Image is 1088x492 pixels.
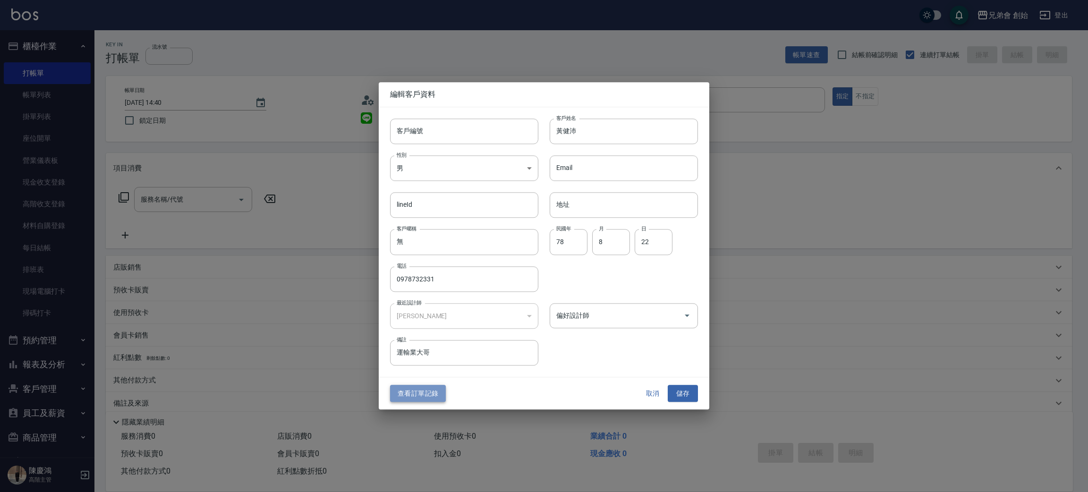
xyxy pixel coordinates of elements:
button: 取消 [637,385,668,402]
div: 男 [390,155,538,181]
label: 日 [641,225,646,232]
label: 最近設計師 [397,299,421,306]
label: 客戶姓名 [556,114,576,121]
label: 備註 [397,336,407,343]
label: 電話 [397,262,407,269]
label: 月 [599,225,603,232]
div: [PERSON_NAME] [390,303,538,329]
span: 編輯客戶資料 [390,90,698,99]
label: 客戶暱稱 [397,225,416,232]
button: 查看訂單記錄 [390,385,446,402]
label: 民國年 [556,225,571,232]
button: 儲存 [668,385,698,402]
label: 性別 [397,151,407,158]
button: Open [680,308,695,323]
